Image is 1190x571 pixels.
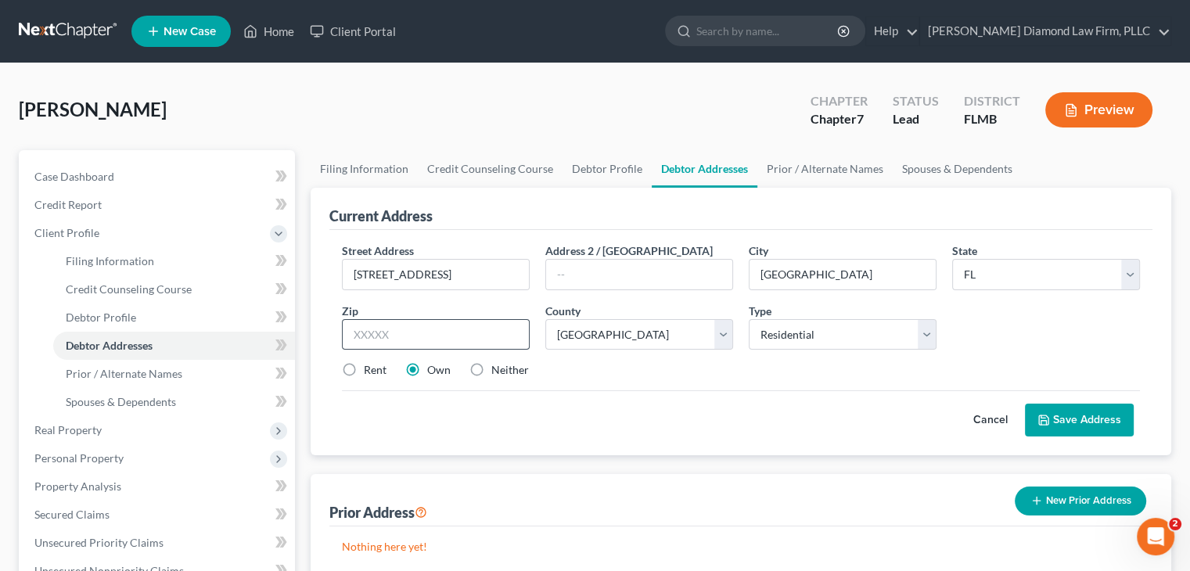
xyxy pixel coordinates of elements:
a: Filing Information [311,150,418,188]
a: Debtor Profile [53,303,295,332]
label: Rent [364,362,386,378]
p: Nothing here yet! [342,539,1140,555]
label: Type [749,303,771,319]
span: City [749,244,768,257]
div: Chapter [811,92,868,110]
div: Lead [893,110,939,128]
span: Street Address [342,244,414,257]
a: Credit Counseling Course [418,150,563,188]
div: FLMB [964,110,1020,128]
span: 2 [1169,518,1181,530]
span: Prior / Alternate Names [66,367,182,380]
span: Credit Report [34,198,102,211]
a: Credit Counseling Course [53,275,295,303]
label: Own [427,362,451,378]
a: Help [866,17,919,45]
a: Spouses & Dependents [53,388,295,416]
span: State [952,244,977,257]
a: Debtor Addresses [652,150,757,188]
span: Spouses & Dependents [66,395,176,408]
span: Case Dashboard [34,170,114,183]
input: XXXXX [342,319,530,350]
span: Secured Claims [34,508,110,521]
span: Real Property [34,423,102,436]
a: Property Analysis [22,472,295,501]
span: Debtor Addresses [66,339,153,352]
label: Neither [491,362,529,378]
a: Home [235,17,302,45]
div: Current Address [329,206,433,225]
a: Spouses & Dependents [893,150,1022,188]
span: Filing Information [66,254,154,268]
div: Chapter [811,110,868,128]
div: District [964,92,1020,110]
div: Prior Address [329,503,427,522]
span: Debtor Profile [66,311,136,324]
div: Status [893,92,939,110]
span: Zip [342,304,358,318]
span: County [545,304,581,318]
span: 7 [857,111,864,126]
a: Unsecured Priority Claims [22,529,295,557]
a: Secured Claims [22,501,295,529]
span: Personal Property [34,451,124,465]
a: Debtor Addresses [53,332,295,360]
a: Case Dashboard [22,163,295,191]
span: New Case [164,26,216,38]
a: Credit Report [22,191,295,219]
span: Credit Counseling Course [66,282,192,296]
button: Save Address [1025,404,1134,436]
button: Cancel [956,404,1025,436]
button: Preview [1045,92,1152,127]
a: Prior / Alternate Names [757,150,893,188]
label: Address 2 / [GEOGRAPHIC_DATA] [545,242,713,259]
input: Search by name... [696,16,839,45]
input: -- [546,260,732,289]
span: Unsecured Priority Claims [34,536,164,549]
a: Filing Information [53,247,295,275]
input: Enter city... [750,260,936,289]
span: [PERSON_NAME] [19,98,167,120]
iframe: Intercom live chat [1137,518,1174,555]
span: Client Profile [34,226,99,239]
a: Client Portal [302,17,404,45]
input: Enter street address [343,260,529,289]
a: Prior / Alternate Names [53,360,295,388]
a: Debtor Profile [563,150,652,188]
button: New Prior Address [1015,487,1146,515]
a: [PERSON_NAME] Diamond Law Firm, PLLC [920,17,1170,45]
span: Property Analysis [34,479,121,493]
